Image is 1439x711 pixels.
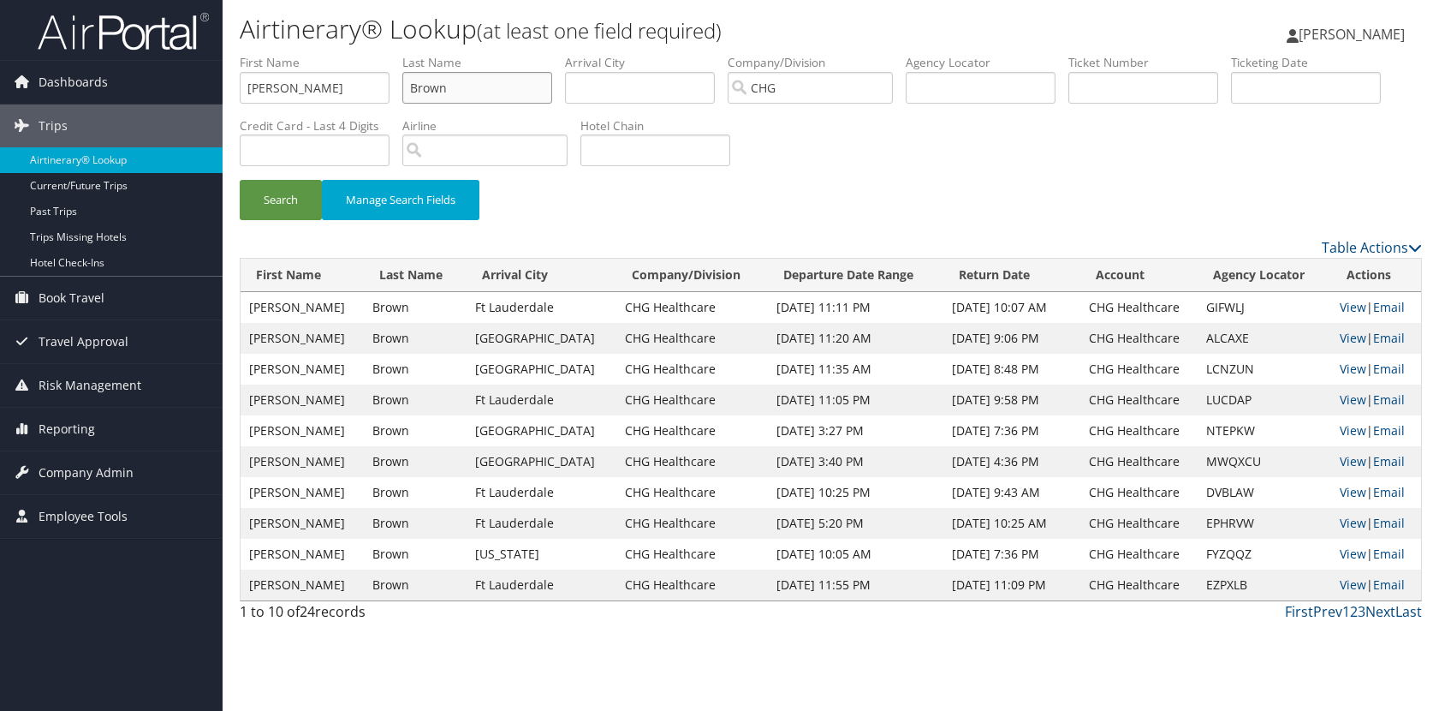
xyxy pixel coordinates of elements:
span: Reporting [39,408,95,451]
th: Departure Date Range: activate to sort column ascending [768,259,943,292]
th: Company/Division [616,259,769,292]
button: Manage Search Fields [322,180,479,220]
td: [DATE] 11:09 PM [943,570,1079,600]
td: | [1331,354,1421,385]
td: CHG Healthcare [1080,354,1198,385]
span: [PERSON_NAME] [1299,25,1405,44]
a: Last [1395,602,1422,621]
td: [DATE] 3:27 PM [768,415,943,446]
td: CHG Healthcare [1080,323,1198,354]
td: [PERSON_NAME] [241,323,364,354]
a: Email [1373,391,1405,408]
td: [PERSON_NAME] [241,446,364,477]
a: 1 [1342,602,1350,621]
td: Brown [364,508,467,539]
td: Ft Lauderdale [467,477,616,508]
td: [DATE] 9:43 AM [943,477,1079,508]
td: [GEOGRAPHIC_DATA] [467,323,616,354]
td: Ft Lauderdale [467,385,616,415]
td: CHG Healthcare [1080,292,1198,323]
td: ALCAXE [1198,323,1331,354]
td: [DATE] 11:05 PM [768,385,943,415]
td: | [1331,477,1421,508]
a: View [1340,330,1366,346]
td: [DATE] 7:36 PM [943,415,1079,446]
a: Email [1373,361,1405,377]
a: View [1340,546,1366,562]
a: Next [1365,602,1395,621]
a: View [1340,453,1366,469]
td: | [1331,385,1421,415]
td: [DATE] 4:36 PM [943,446,1079,477]
td: [PERSON_NAME] [241,415,364,446]
td: [PERSON_NAME] [241,385,364,415]
td: [DATE] 11:20 AM [768,323,943,354]
a: View [1340,299,1366,315]
td: [PERSON_NAME] [241,477,364,508]
td: | [1331,539,1421,570]
span: Travel Approval [39,320,128,363]
div: 1 to 10 of records [240,601,516,630]
a: 2 [1350,602,1358,621]
td: NTEPKW [1198,415,1331,446]
a: Email [1373,422,1405,439]
a: View [1340,422,1366,439]
a: Email [1373,484,1405,500]
td: FYZQQZ [1198,539,1331,570]
a: View [1340,484,1366,500]
td: [GEOGRAPHIC_DATA] [467,415,616,446]
td: Ft Lauderdale [467,508,616,539]
td: CHG Healthcare [616,508,769,539]
span: 24 [300,602,315,621]
td: EZPXLB [1198,570,1331,600]
a: Email [1373,577,1405,593]
td: Brown [364,539,467,570]
td: [DATE] 7:36 PM [943,539,1079,570]
a: View [1340,515,1366,531]
td: CHG Healthcare [616,385,769,415]
label: Airline [402,117,580,134]
th: Arrival City: activate to sort column ascending [467,259,616,292]
td: [DATE] 8:48 PM [943,354,1079,385]
td: GIFWLJ [1198,292,1331,323]
td: [US_STATE] [467,539,616,570]
label: Ticket Number [1068,54,1231,71]
td: LUCDAP [1198,385,1331,415]
th: Account: activate to sort column ascending [1080,259,1198,292]
td: Brown [364,570,467,600]
th: Agency Locator: activate to sort column ascending [1198,259,1331,292]
td: Ft Lauderdale [467,292,616,323]
td: [DATE] 11:35 AM [768,354,943,385]
td: CHG Healthcare [616,323,769,354]
label: Agency Locator [906,54,1068,71]
td: CHG Healthcare [616,446,769,477]
a: View [1340,361,1366,377]
th: Actions [1331,259,1421,292]
td: MWQXCU [1198,446,1331,477]
td: Brown [364,477,467,508]
button: Search [240,180,322,220]
img: airportal-logo.png [38,11,209,51]
td: [DATE] 10:25 PM [768,477,943,508]
span: Employee Tools [39,495,128,538]
a: Email [1373,546,1405,562]
td: Brown [364,323,467,354]
td: [PERSON_NAME] [241,508,364,539]
a: Email [1373,299,1405,315]
td: [DATE] 9:58 PM [943,385,1079,415]
a: Email [1373,330,1405,346]
td: Brown [364,415,467,446]
td: CHG Healthcare [616,477,769,508]
td: [PERSON_NAME] [241,570,364,600]
a: 3 [1358,602,1365,621]
th: Return Date: activate to sort column ascending [943,259,1079,292]
td: [GEOGRAPHIC_DATA] [467,446,616,477]
td: DVBLAW [1198,477,1331,508]
td: [DATE] 9:06 PM [943,323,1079,354]
td: [DATE] 11:11 PM [768,292,943,323]
td: CHG Healthcare [616,354,769,385]
td: [PERSON_NAME] [241,292,364,323]
td: Brown [364,354,467,385]
span: Trips [39,105,68,147]
td: [DATE] 10:07 AM [943,292,1079,323]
